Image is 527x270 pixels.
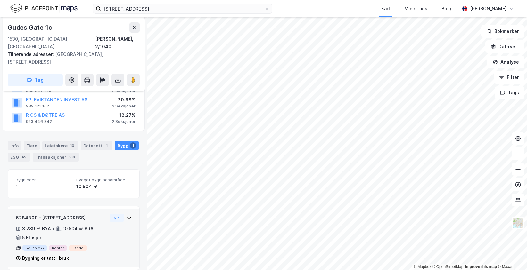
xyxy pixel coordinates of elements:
div: 1 [16,183,71,190]
div: 1 [103,142,110,149]
div: 1 [130,142,136,149]
div: 6284809 - [STREET_ADDRESS] [16,214,107,222]
div: Leietakere [42,141,78,150]
div: 10 504 ㎡ BRA [63,225,94,233]
a: OpenStreetMap [432,265,464,269]
button: Tags [495,86,524,99]
a: Improve this map [465,265,497,269]
div: 20.98% [112,96,136,104]
div: 5 Etasjer [22,234,41,242]
img: Z [512,217,524,229]
div: [PERSON_NAME] [470,5,506,12]
div: 1530, [GEOGRAPHIC_DATA], [GEOGRAPHIC_DATA] [8,35,95,51]
div: Transaksjoner [33,153,79,162]
div: [PERSON_NAME], 2/1040 [95,35,140,51]
div: Info [8,141,21,150]
div: Mine Tags [404,5,427,12]
a: Mapbox [414,265,431,269]
input: Søk på adresse, matrikkel, gårdeiere, leietakere eller personer [101,4,264,13]
button: Tag [8,74,63,86]
div: 10 504 ㎡ [76,183,132,190]
div: • [52,226,55,231]
button: Filter [494,71,524,84]
div: ESG [8,153,30,162]
div: Gudes Gate 1c [8,22,53,33]
div: 10 [69,142,76,149]
button: Datasett [485,40,524,53]
div: 45 [20,154,28,160]
div: 989 121 162 [26,104,49,109]
iframe: Chat Widget [495,239,527,270]
div: Bygg [115,141,139,150]
div: 2 Seksjoner [112,104,136,109]
button: Analyse [487,56,524,68]
div: 138 [68,154,76,160]
div: Bolig [441,5,453,12]
img: logo.f888ab2527a4732fd821a326f86c7f29.svg [10,3,78,14]
button: Vis [110,214,124,222]
div: [GEOGRAPHIC_DATA], [STREET_ADDRESS] [8,51,135,66]
div: 3 289 ㎡ BYA [22,225,51,233]
span: Bygget bygningsområde [76,177,132,183]
div: 923 446 842 [26,119,52,124]
div: 18.27% [112,111,136,119]
button: Bokmerker [481,25,524,38]
div: Eiere [24,141,40,150]
span: Tilhørende adresser: [8,52,55,57]
div: Kart [381,5,390,12]
span: Bygninger [16,177,71,183]
div: Bygning er tatt i bruk [22,254,69,262]
div: Datasett [81,141,112,150]
div: 2 Seksjoner [112,119,136,124]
